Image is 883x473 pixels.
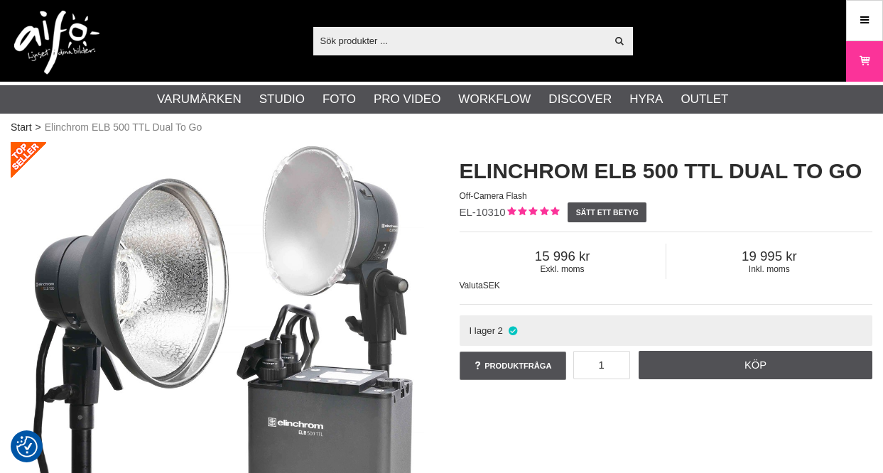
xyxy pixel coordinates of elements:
[469,325,495,336] span: I lager
[460,156,873,186] h1: Elinchrom ELB 500 TTL Dual To Go
[460,264,666,274] span: Exkl. moms
[36,120,41,135] span: >
[506,205,559,220] div: Kundbetyg: 5.00
[259,90,305,109] a: Studio
[498,325,503,336] span: 2
[568,202,646,222] a: Sätt ett betyg
[666,264,872,274] span: Inkl. moms
[629,90,663,109] a: Hyra
[45,120,202,135] span: Elinchrom ELB 500 TTL Dual To Go
[548,90,612,109] a: Discover
[460,191,527,201] span: Off-Camera Flash
[313,30,607,51] input: Sök produkter ...
[460,249,666,264] span: 15 996
[16,434,38,460] button: Samtyckesinställningar
[639,351,872,379] a: Köp
[157,90,242,109] a: Varumärken
[374,90,440,109] a: Pro Video
[666,249,872,264] span: 19 995
[11,120,32,135] a: Start
[458,90,531,109] a: Workflow
[506,325,519,336] i: I lager
[323,90,356,109] a: Foto
[681,90,728,109] a: Outlet
[460,206,506,218] span: EL-10310
[460,281,483,290] span: Valuta
[460,352,566,380] a: Produktfråga
[483,281,500,290] span: SEK
[14,11,99,75] img: logo.png
[16,436,38,457] img: Revisit consent button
